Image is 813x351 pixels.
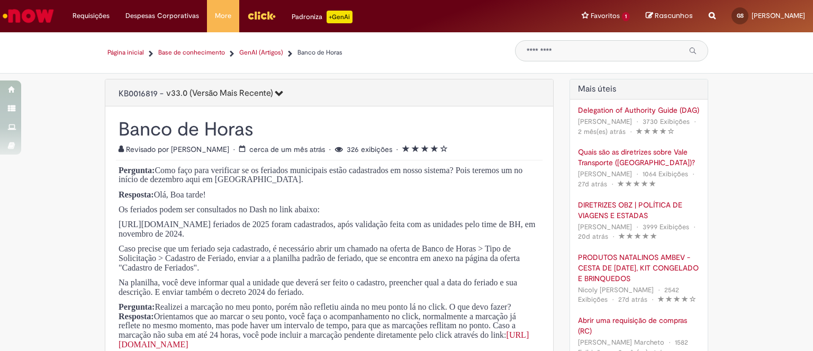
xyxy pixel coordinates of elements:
[649,292,656,307] span: •
[646,11,693,21] a: Rascunhos
[160,88,283,99] span: -
[609,177,616,191] span: •
[578,147,700,168] a: Quais são as diretrizes sobre Vale Transporte ([GEOGRAPHIC_DATA])?
[119,302,516,339] span: Realizei a marcação no meu ponto, porém não refletiu ainda no meu ponto lá no click. O que devo f...
[643,117,690,126] span: 3730 Exibições
[634,114,640,129] span: •
[107,48,144,57] a: Página inicial
[752,11,805,20] span: [PERSON_NAME]
[421,145,429,152] i: 3
[119,278,517,296] span: Na planilha, você deve informar qual a unidade que deverá ser feito o cadastro, preencher qual a ...
[737,12,744,19] span: GS
[656,283,662,297] span: •
[578,252,700,284] a: PRODUTOS NATALINOS AMBEV - CESTA DE [DATE], KIT CONGELADO E BRINQUEDOS
[239,48,283,57] a: GenAI (Artigos)
[692,114,698,129] span: •
[578,315,700,336] a: Abrir uma requisição de compras (RC)
[578,232,608,241] time: 09/09/2025 12:52:42
[119,190,154,199] span: Resposta:
[249,145,325,154] time: 27/08/2025 10:44:06
[327,11,353,23] p: +GenAi
[119,205,320,214] span: Os feriados podem ser consultados no Dash no link abaixo:
[578,179,607,188] span: 27d atrás
[119,244,520,272] span: Caso precise que um feriado seja cadastrado, é necessário abrir um chamado na oferta de Banco de ...
[412,145,419,152] i: 2
[634,167,640,181] span: •
[578,285,679,304] span: 2542 Exibições
[431,145,438,152] i: 4
[119,330,529,349] span: [URL][DOMAIN_NAME]
[119,331,529,349] a: [URL][DOMAIN_NAME]
[578,169,632,178] span: [PERSON_NAME]
[591,11,620,21] span: Favoritos
[247,7,276,23] img: click_logo_yellow_360x200.png
[119,166,522,184] span: Como faço para verificar se os feriados municipais estão cadastrados em nosso sistema? Pois terem...
[578,285,654,294] span: Nicoly [PERSON_NAME]
[166,85,283,103] button: 33.0 (Versão Mais Recente)
[402,145,448,154] span: Classificação média do artigo - 4.0 de 5 estrelas
[402,145,410,152] i: 1
[158,48,225,57] a: Base de conhecimento
[233,145,237,154] span: •
[578,179,607,188] time: 02/09/2025 17:11:20
[655,11,693,21] span: Rascunhos
[578,127,626,136] time: 04/08/2025 15:44:51
[154,190,206,199] span: Olá, Boa tarde!
[347,145,392,154] span: 326 exibições
[578,85,700,94] h2: Artigos Mais Úteis
[622,12,630,21] span: 1
[690,167,697,181] span: •
[628,124,634,139] span: •
[610,229,617,244] span: •
[691,220,698,234] span: •
[215,11,231,21] span: More
[618,295,647,304] time: 02/09/2025 17:11:00
[396,145,400,154] span: •
[1,5,56,26] img: ServiceNow
[119,302,155,311] span: Pergunta:
[618,295,647,304] span: 27d atrás
[119,120,540,139] h1: Banco de Horas
[610,292,616,307] span: •
[578,127,626,136] span: 2 mês(es) atrás
[440,145,448,152] i: 5
[119,220,535,238] span: [URL][DOMAIN_NAME] feriados de 2025 foram cadastrados, após validação feita com as unidades pelo ...
[119,145,231,154] span: Revisado por [PERSON_NAME]
[125,11,199,21] span: Despesas Corporativas
[578,117,632,126] span: [PERSON_NAME]
[329,145,333,154] span: •
[73,11,110,21] span: Requisições
[297,48,342,57] span: Banco de Horas
[578,222,632,231] span: [PERSON_NAME]
[119,88,158,99] span: KB0016819
[634,220,640,234] span: •
[643,169,688,178] span: 1064 Exibições
[578,200,700,221] a: DIRETRIZES OBZ | POLÍTICA DE VIAGENS E ESTADAS
[119,312,154,321] strong: Resposta:
[578,338,664,347] span: [PERSON_NAME] Marcheto
[578,232,608,241] span: 20d atrás
[643,222,689,231] span: 3999 Exibições
[578,105,700,115] a: Delegation of Authority Guide (DAG)
[666,335,673,349] span: •
[119,166,155,175] span: Pergunta:
[249,145,325,154] span: cerca de um mês atrás
[292,11,353,23] div: Padroniza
